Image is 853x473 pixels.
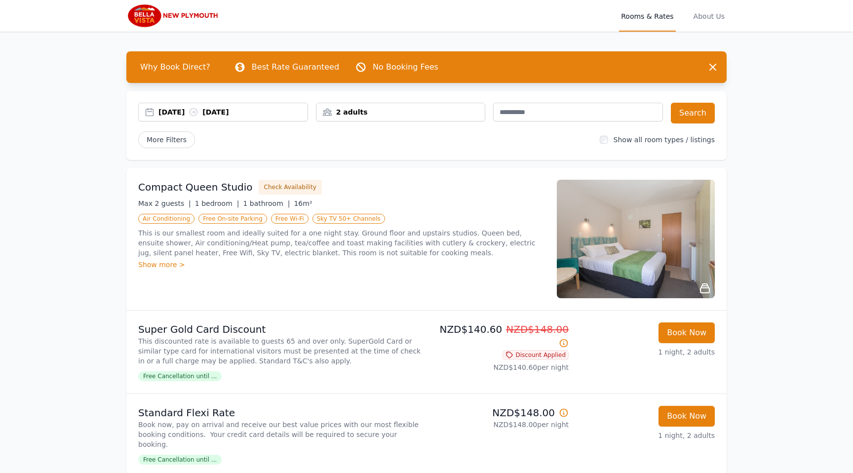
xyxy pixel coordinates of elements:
span: Free Cancellation until ... [138,455,222,465]
p: NZD$140.60 [430,322,569,350]
div: 2 adults [316,107,485,117]
span: NZD$148.00 [506,323,569,335]
span: 16m² [294,199,312,207]
p: Super Gold Card Discount [138,322,423,336]
p: No Booking Fees [373,61,438,73]
h3: Compact Queen Studio [138,180,253,194]
p: Best Rate Guaranteed [252,61,339,73]
button: Search [671,103,715,123]
p: NZD$140.60 per night [430,362,569,372]
div: Show more > [138,260,545,270]
button: Book Now [659,406,715,427]
span: Free Cancellation until ... [138,371,222,381]
label: Show all room types / listings [614,136,715,144]
p: This discounted rate is available to guests 65 and over only. SuperGold Card or similar type card... [138,336,423,366]
p: 1 night, 2 adults [577,347,715,357]
span: Discount Applied [503,350,569,360]
span: Air Conditioning [138,214,194,224]
button: Check Availability [259,180,322,195]
p: Book now, pay on arrival and receive our best value prices with our most flexible booking conditi... [138,420,423,449]
p: This is our smallest room and ideally suited for a one night stay. Ground floor and upstairs stud... [138,228,545,258]
span: Free Wi-Fi [271,214,309,224]
p: NZD$148.00 [430,406,569,420]
span: 1 bedroom | [195,199,239,207]
span: 1 bathroom | [243,199,290,207]
span: Why Book Direct? [132,57,218,77]
span: Max 2 guests | [138,199,191,207]
p: NZD$148.00 per night [430,420,569,430]
img: Bella Vista New Plymouth [126,4,221,28]
span: More Filters [138,131,195,148]
div: [DATE] [DATE] [158,107,308,117]
p: Standard Flexi Rate [138,406,423,420]
span: Free On-site Parking [198,214,267,224]
button: Book Now [659,322,715,343]
p: 1 night, 2 adults [577,431,715,440]
span: Sky TV 50+ Channels [312,214,385,224]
